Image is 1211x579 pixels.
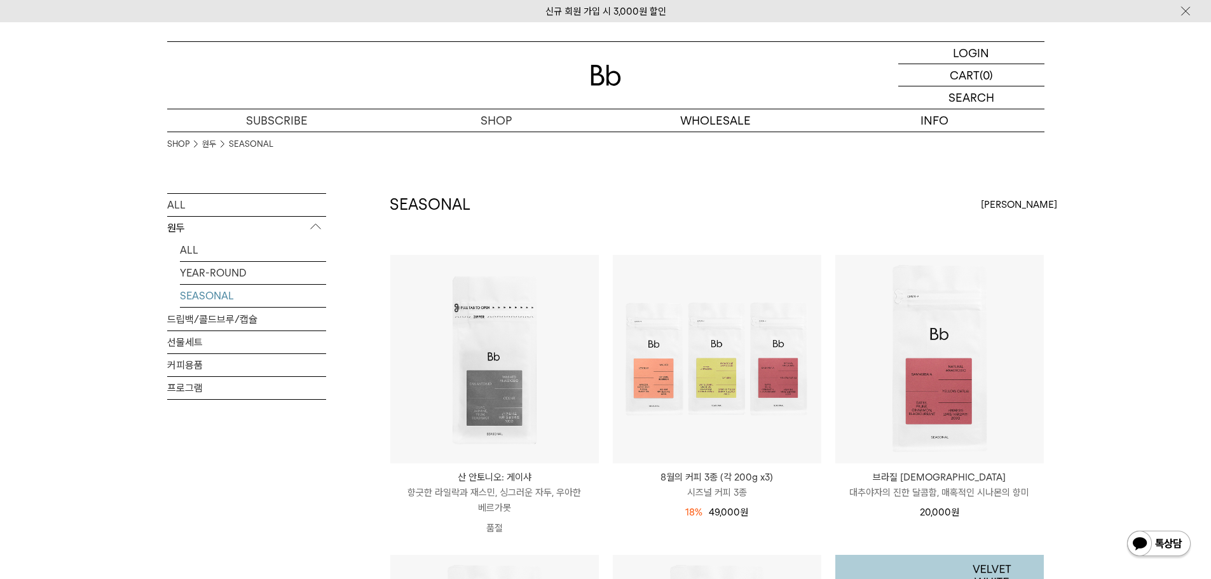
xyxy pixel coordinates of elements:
[167,377,326,399] a: 프로그램
[825,109,1044,132] p: INFO
[948,86,994,109] p: SEARCH
[591,65,621,86] img: 로고
[606,109,825,132] p: WHOLESALE
[390,194,470,215] h2: SEASONAL
[390,470,599,515] a: 산 안토니오: 게이샤 향긋한 라일락과 재스민, 싱그러운 자두, 우아한 베르가못
[981,197,1057,212] span: [PERSON_NAME]
[951,507,959,518] span: 원
[685,505,702,520] div: 18%
[835,470,1044,485] p: 브라질 [DEMOGRAPHIC_DATA]
[390,255,599,463] img: 산 안토니오: 게이샤
[950,64,980,86] p: CART
[545,6,666,17] a: 신규 회원 가입 시 3,000원 할인
[167,194,326,216] a: ALL
[390,485,599,515] p: 향긋한 라일락과 재스민, 싱그러운 자두, 우아한 베르가못
[835,485,1044,500] p: 대추야자의 진한 달콤함, 매혹적인 시나몬의 향미
[835,470,1044,500] a: 브라질 [DEMOGRAPHIC_DATA] 대추야자의 진한 달콤함, 매혹적인 시나몬의 향미
[167,331,326,353] a: 선물세트
[167,109,387,132] a: SUBSCRIBE
[390,515,599,541] p: 품절
[613,470,821,485] p: 8월의 커피 3종 (각 200g x3)
[229,138,273,151] a: SEASONAL
[613,470,821,500] a: 8월의 커피 3종 (각 200g x3) 시즈널 커피 3종
[167,308,326,330] a: 드립백/콜드브루/캡슐
[920,507,959,518] span: 20,000
[613,485,821,500] p: 시즈널 커피 3종
[202,138,216,151] a: 원두
[1126,529,1192,560] img: 카카오톡 채널 1:1 채팅 버튼
[953,42,989,64] p: LOGIN
[167,354,326,376] a: 커피용품
[980,64,993,86] p: (0)
[613,255,821,463] img: 8월의 커피 3종 (각 200g x3)
[390,470,599,485] p: 산 안토니오: 게이샤
[167,217,326,240] p: 원두
[898,42,1044,64] a: LOGIN
[709,507,748,518] span: 49,000
[167,138,189,151] a: SHOP
[180,239,326,261] a: ALL
[387,109,606,132] a: SHOP
[180,285,326,307] a: SEASONAL
[740,507,748,518] span: 원
[180,262,326,284] a: YEAR-ROUND
[835,255,1044,463] img: 브라질 사맘바이아
[898,64,1044,86] a: CART (0)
